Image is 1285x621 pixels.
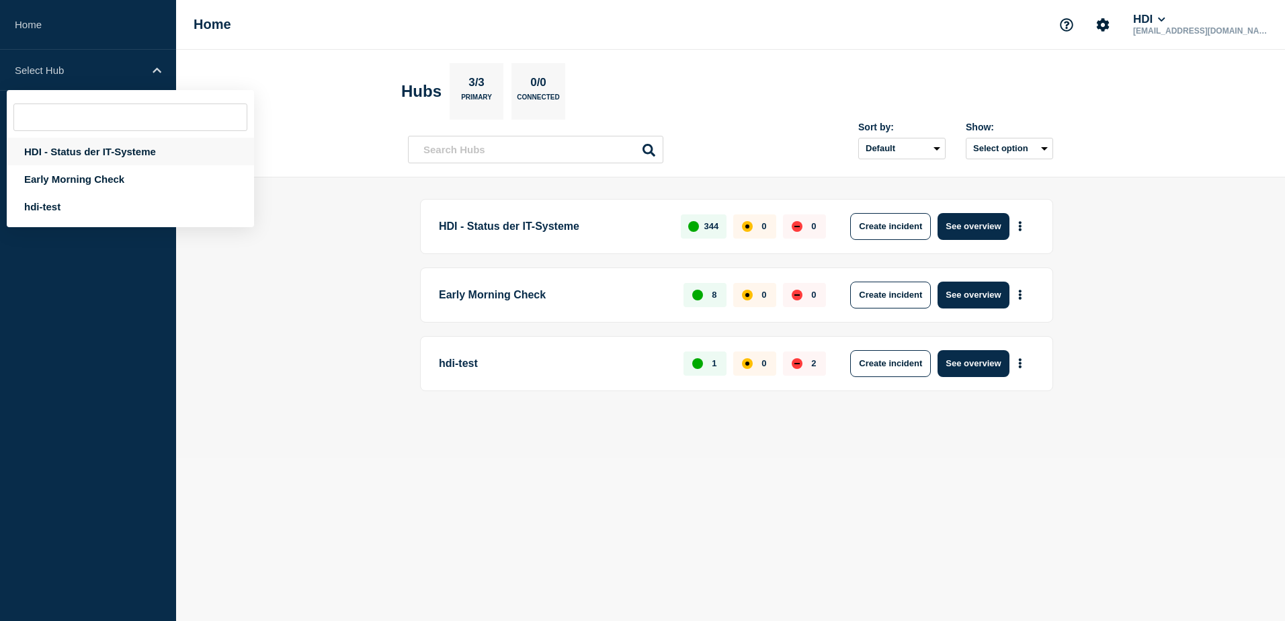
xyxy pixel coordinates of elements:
[439,282,668,308] p: Early Morning Check
[966,138,1053,159] button: Select option
[439,213,665,240] p: HDI - Status der IT-Systeme
[761,290,766,300] p: 0
[1011,351,1029,376] button: More actions
[712,358,716,368] p: 1
[811,358,816,368] p: 2
[850,213,931,240] button: Create incident
[850,350,931,377] button: Create incident
[811,221,816,231] p: 0
[526,76,552,93] p: 0/0
[792,358,802,369] div: down
[938,213,1009,240] button: See overview
[517,93,559,108] p: Connected
[439,350,668,377] p: hdi-test
[7,138,254,165] div: HDI - Status der IT-Systeme
[704,221,719,231] p: 344
[7,165,254,193] div: Early Morning Check
[742,358,753,369] div: affected
[408,136,663,163] input: Search Hubs
[464,76,490,93] p: 3/3
[712,290,716,300] p: 8
[194,17,231,32] h1: Home
[938,350,1009,377] button: See overview
[761,221,766,231] p: 0
[966,122,1053,132] div: Show:
[742,290,753,300] div: affected
[858,122,946,132] div: Sort by:
[792,221,802,232] div: down
[692,358,703,369] div: up
[1130,26,1270,36] p: [EMAIL_ADDRESS][DOMAIN_NAME]
[461,93,492,108] p: Primary
[15,65,144,76] p: Select Hub
[858,138,946,159] select: Sort by
[850,282,931,308] button: Create incident
[811,290,816,300] p: 0
[688,221,699,232] div: up
[1011,282,1029,307] button: More actions
[761,358,766,368] p: 0
[938,282,1009,308] button: See overview
[792,290,802,300] div: down
[1011,214,1029,239] button: More actions
[1052,11,1081,39] button: Support
[692,290,703,300] div: up
[1089,11,1117,39] button: Account settings
[7,193,254,220] div: hdi-test
[742,221,753,232] div: affected
[1130,13,1168,26] button: HDI
[401,82,442,101] h2: Hubs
